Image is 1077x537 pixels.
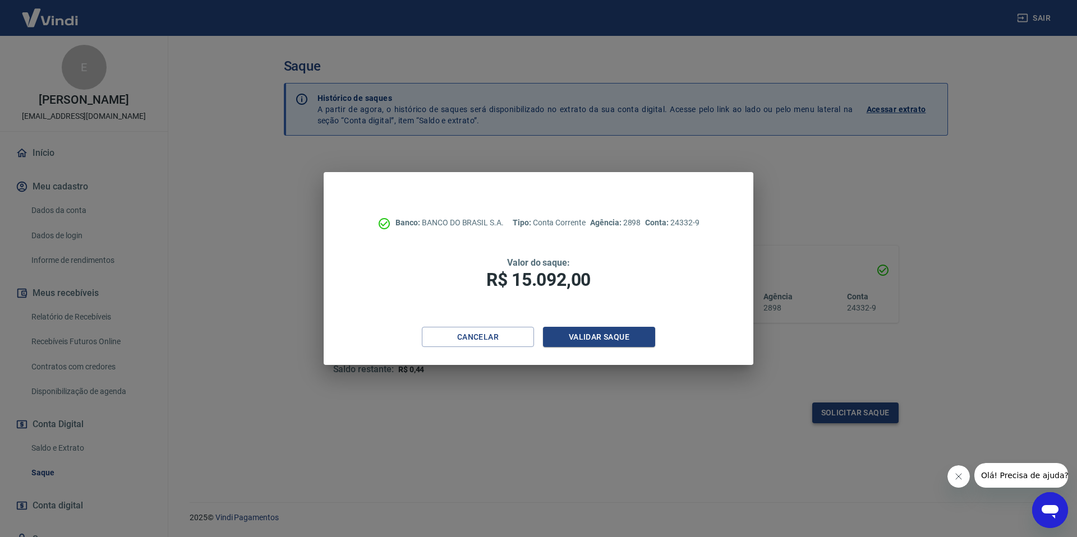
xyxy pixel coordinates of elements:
[974,463,1068,488] iframe: Message from company
[507,257,570,268] span: Valor do saque:
[645,217,699,229] p: 24332-9
[645,218,670,227] span: Conta:
[422,327,534,348] button: Cancelar
[543,327,655,348] button: Validar saque
[395,218,422,227] span: Banco:
[590,217,641,229] p: 2898
[513,218,533,227] span: Tipo:
[513,217,586,229] p: Conta Corrente
[486,269,591,290] span: R$ 15.092,00
[947,465,970,488] iframe: Close message
[395,217,504,229] p: BANCO DO BRASIL S.A.
[7,8,94,17] span: Olá! Precisa de ajuda?
[1032,492,1068,528] iframe: Button to launch messaging window
[590,218,623,227] span: Agência:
